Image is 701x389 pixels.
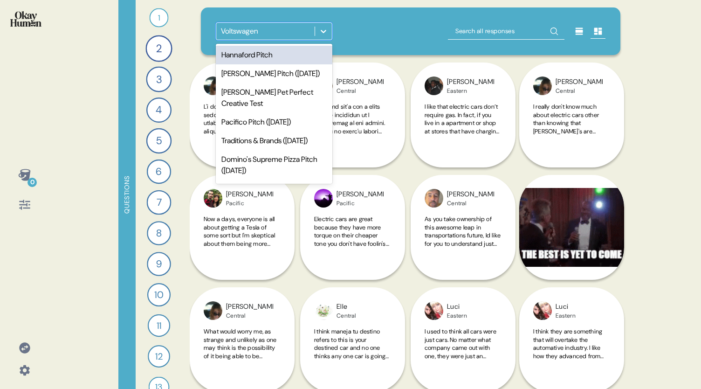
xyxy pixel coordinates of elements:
div: 2 [145,35,172,62]
div: Traditions & Brands ([DATE]) [216,132,332,150]
div: Central [226,312,273,320]
img: profilepic_3337408792991098.jpg [204,76,222,95]
div: Hannaford Pitch [216,46,332,64]
img: profilepic_3337408792991098.jpg [204,301,222,320]
div: 4 [146,97,172,123]
div: Elle [337,302,356,312]
div: [PERSON_NAME] [447,189,494,200]
input: Search all responses [448,23,564,40]
div: 12 [148,345,170,368]
div: Central [337,312,356,320]
div: Pacifico Pitch ([DATE]) [216,113,332,132]
div: Voltswagen [221,26,258,37]
div: Visit [US_STATE] Pitch ([DATE]) [216,180,332,199]
div: 0 [27,178,37,187]
div: [PERSON_NAME] [226,189,273,200]
div: [PERSON_NAME] [337,77,384,87]
div: 6 [147,160,171,184]
div: 1 [150,8,169,28]
div: 9 [147,252,171,276]
div: [PERSON_NAME] [337,189,384,200]
div: Central [447,200,494,207]
img: profilepic_3097883997000296.jpg [314,301,333,320]
img: profilepic_2896428847127629.jpg [425,76,443,95]
div: Central [337,87,384,95]
div: [PERSON_NAME] [226,302,273,312]
div: 11 [148,314,170,337]
img: profilepic_3089692241140989.jpg [204,189,222,208]
span: I like that electric cars don’t require gas. In fact, if you live in a apartment or shop at store... [425,103,502,332]
img: okayhuman.3b1b6348.png [10,11,41,27]
div: Eastern [447,312,467,320]
div: Pacific [337,200,384,207]
img: profilepic_3337408792991098.jpg [533,76,552,95]
div: Eastern [447,87,494,95]
div: 8 [147,221,171,245]
img: profilepic_3897993240216201.jpg [314,189,333,208]
div: Pacific [226,200,273,207]
div: [PERSON_NAME] [447,77,494,87]
div: [PERSON_NAME] Pitch ([DATE]) [216,64,332,83]
img: profilepic_3212958722092000.jpg [425,301,443,320]
div: 7 [147,190,172,215]
div: Luci [556,302,576,312]
div: Luci [447,302,467,312]
div: Central [556,87,603,95]
img: profilepic_3370617083018509.jpg [425,189,443,208]
img: profilepic_3212958722092000.jpg [533,301,552,320]
div: [PERSON_NAME] Pet Perfect Creative Test [216,83,332,113]
span: I really don't know much about electric cars other than knowing that [PERSON_NAME]'s are electric... [533,103,610,315]
div: 3 [146,66,172,92]
div: Domino's Supreme Pizza Pitch ([DATE]) [216,150,332,180]
div: [PERSON_NAME] [556,77,603,87]
div: Eastern [556,312,576,320]
div: 10 [147,283,171,306]
div: 5 [146,128,172,153]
